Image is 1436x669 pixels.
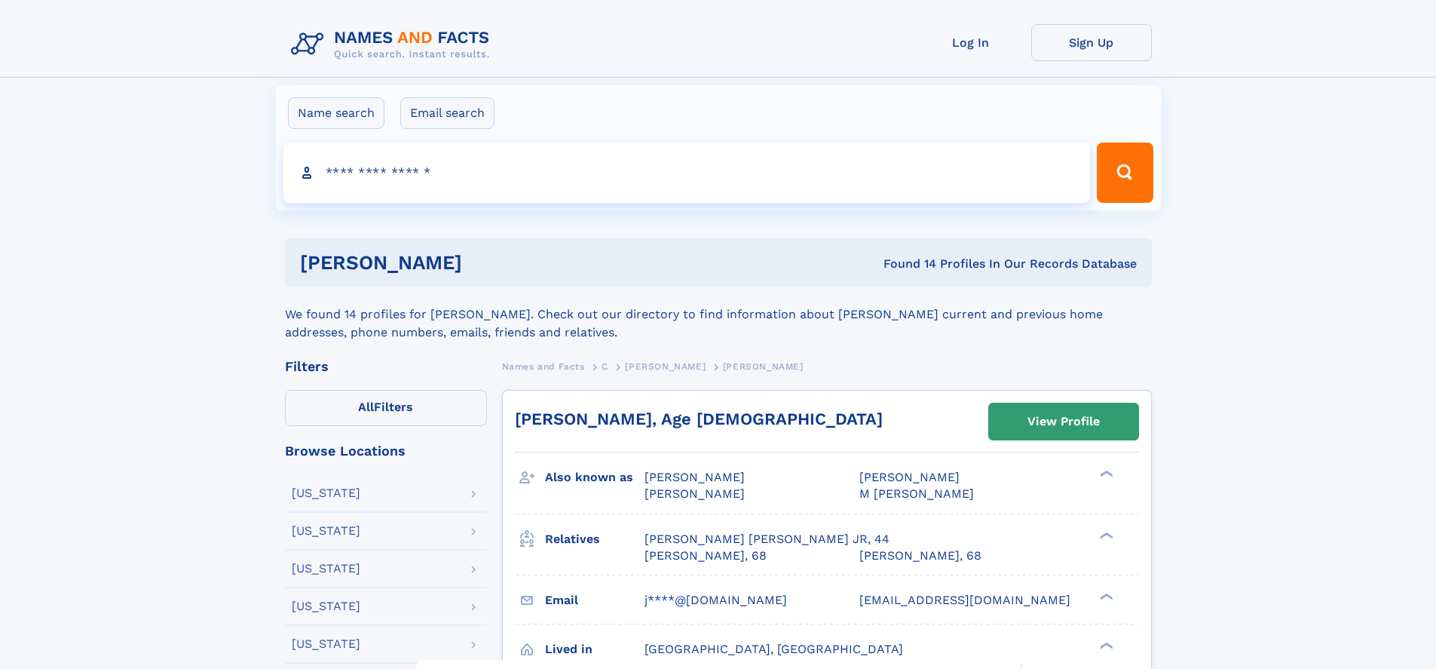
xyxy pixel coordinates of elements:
[911,24,1031,61] a: Log In
[1031,24,1152,61] a: Sign Up
[645,548,767,564] a: [PERSON_NAME], 68
[602,357,608,376] a: C
[292,638,360,650] div: [US_STATE]
[1097,143,1153,203] button: Search Button
[545,465,645,490] h3: Also known as
[723,361,804,372] span: [PERSON_NAME]
[292,600,360,612] div: [US_STATE]
[645,470,745,484] span: [PERSON_NAME]
[602,361,608,372] span: C
[545,588,645,613] h3: Email
[1027,404,1100,439] div: View Profile
[292,525,360,537] div: [US_STATE]
[288,97,384,129] label: Name search
[358,400,374,414] span: All
[859,548,981,564] a: [PERSON_NAME], 68
[1096,469,1114,479] div: ❯
[645,642,903,656] span: [GEOGRAPHIC_DATA], [GEOGRAPHIC_DATA]
[989,404,1138,440] a: View Profile
[292,487,360,499] div: [US_STATE]
[625,357,706,376] a: [PERSON_NAME]
[285,24,502,65] img: Logo Names and Facts
[285,360,487,373] div: Filters
[292,563,360,575] div: [US_STATE]
[645,531,889,548] a: [PERSON_NAME] [PERSON_NAME] JR, 44
[285,287,1152,342] div: We found 14 profiles for [PERSON_NAME]. Check out our directory to find information about [PERSON...
[285,444,487,458] div: Browse Locations
[300,253,673,272] h1: [PERSON_NAME]
[859,486,974,501] span: M [PERSON_NAME]
[515,410,883,428] a: [PERSON_NAME], Age [DEMOGRAPHIC_DATA]
[859,593,1070,607] span: [EMAIL_ADDRESS][DOMAIN_NAME]
[545,526,645,552] h3: Relatives
[502,357,585,376] a: Names and Facts
[859,470,960,484] span: [PERSON_NAME]
[285,390,487,426] label: Filters
[400,97,494,129] label: Email search
[672,256,1137,272] div: Found 14 Profiles In Our Records Database
[283,143,1091,203] input: search input
[625,361,706,372] span: [PERSON_NAME]
[645,486,745,501] span: [PERSON_NAME]
[1096,640,1114,650] div: ❯
[1096,530,1114,540] div: ❯
[1096,591,1114,601] div: ❯
[545,637,645,662] h3: Lived in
